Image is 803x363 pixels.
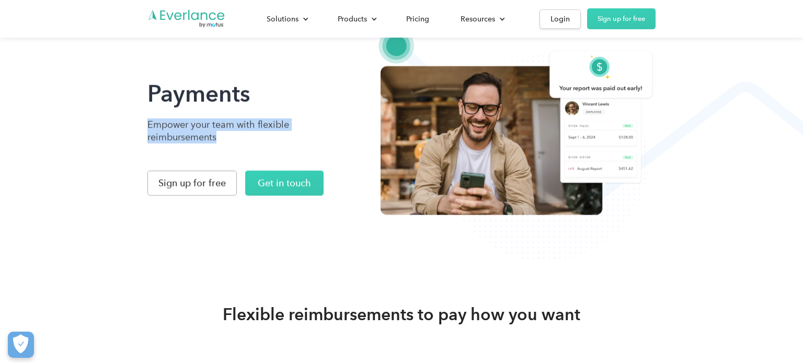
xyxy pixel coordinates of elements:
div: Resources [461,13,495,26]
div: Login [550,13,570,26]
a: Login [540,9,581,29]
a: Sign up for free [147,171,237,196]
span: Phone number [236,43,289,53]
div: Products [338,13,367,26]
a: Go to homepage [147,9,226,29]
div: Solutions [256,10,317,28]
div: Solutions [267,13,299,26]
button: Cookies Settings [8,332,34,358]
a: Sign up for free [587,8,656,29]
input: Submit [110,52,162,74]
h2: Flexible reimbursements to pay how you want [223,304,580,325]
div: Pricing [406,13,429,26]
a: Get in touch [245,171,324,196]
a: Pricing [396,10,440,28]
div: Resources [450,10,513,28]
h1: Payments [147,79,361,109]
div: Products [327,10,385,28]
p: Empower your team with flexible reimbursements [147,119,339,144]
